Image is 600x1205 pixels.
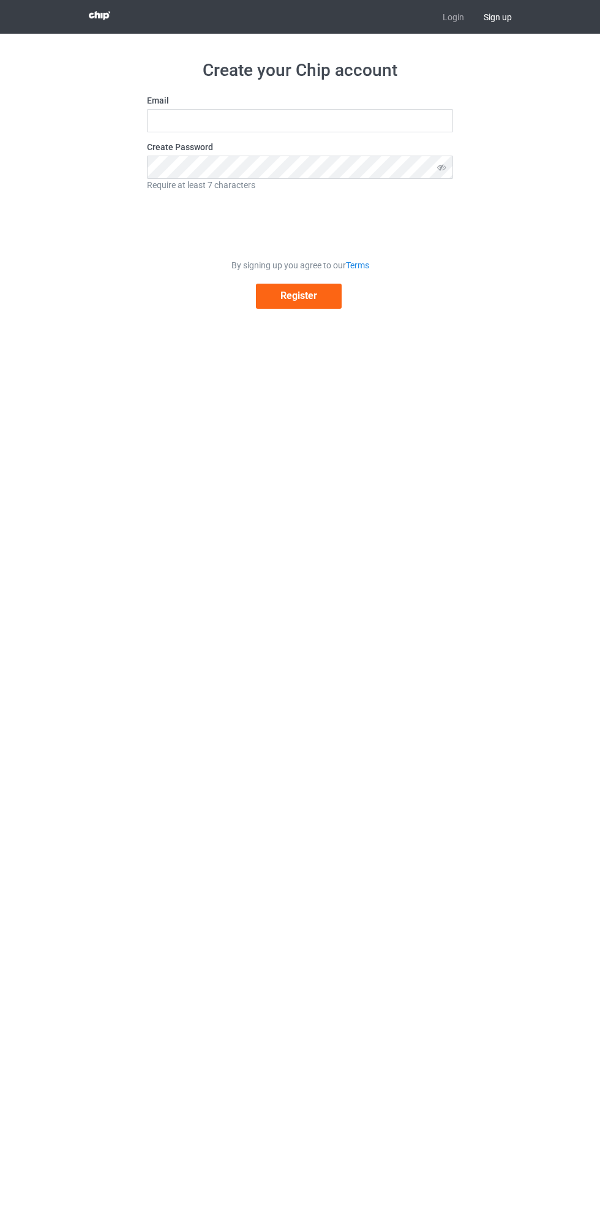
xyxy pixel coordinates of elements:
label: Create Password [147,141,453,153]
button: Register [256,284,342,309]
a: Terms [346,260,369,270]
iframe: reCAPTCHA [207,200,393,247]
img: 3d383065fc803cdd16c62507c020ddf8.png [89,11,110,20]
div: By signing up you agree to our [147,259,453,271]
label: Email [147,94,453,107]
h1: Create your Chip account [147,59,453,81]
div: Require at least 7 characters [147,179,453,191]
